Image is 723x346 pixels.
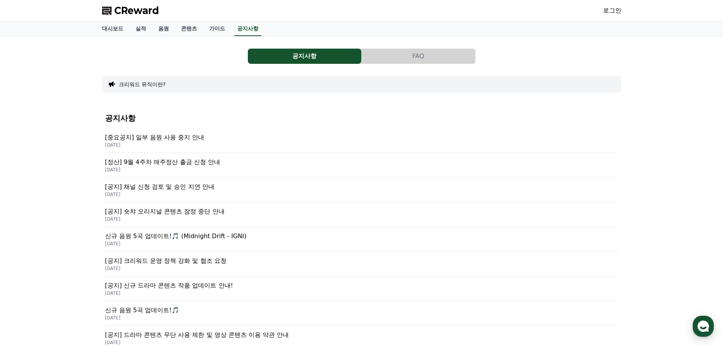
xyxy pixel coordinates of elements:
[203,22,231,36] a: 가이드
[152,22,175,36] a: 음원
[105,114,618,122] h4: 공지사항
[105,290,618,296] p: [DATE]
[105,153,618,178] a: [정산] 9월 4주차 매주정산 출금 신청 안내 [DATE]
[105,158,618,167] p: [정산] 9월 4주차 매주정산 출금 신청 안내
[362,49,475,64] button: FAQ
[105,281,618,290] p: [공지] 신규 드라마 콘텐츠 작품 업데이트 안내!
[105,128,618,153] a: [중요공지] 일부 음원 사용 중지 안내 [DATE]
[105,276,618,301] a: [공지] 신규 드라마 콘텐츠 작품 업데이트 안내! [DATE]
[24,252,28,258] span: 홈
[119,81,166,88] button: 크리워드 뮤직이란?
[105,133,618,142] p: [중요공지] 일부 음원 사용 중지 안내
[105,232,618,241] p: 신규 음원 5곡 업데이트!🎵 (Midnight Drift - IGNI)
[105,252,618,276] a: [공지] 크리워드 운영 정책 강화 및 협조 요청 [DATE]
[105,202,618,227] a: [공지] 숏챠 오리지널 콘텐츠 잠정 중단 안내 [DATE]
[105,207,618,216] p: [공지] 숏챠 오리지널 콘텐츠 잠정 중단 안내
[69,253,79,259] span: 대화
[105,301,618,326] a: 신규 음원 5곡 업데이트!🎵 [DATE]
[105,330,618,340] p: [공지] 드라마 콘텐츠 무단 사용 제한 및 영상 콘텐츠 이용 약관 안내
[105,340,618,346] p: [DATE]
[98,241,146,260] a: 설정
[234,22,261,36] a: 공지사항
[114,5,159,17] span: CReward
[105,191,618,197] p: [DATE]
[117,252,126,258] span: 설정
[105,227,618,252] a: 신규 음원 5곡 업데이트!🎵 (Midnight Drift - IGNI) [DATE]
[603,6,621,15] a: 로그인
[105,178,618,202] a: [공지] 채널 신청 검토 및 승인 지연 안내 [DATE]
[129,22,152,36] a: 실적
[50,241,98,260] a: 대화
[248,49,361,64] button: 공지사항
[248,49,362,64] a: 공지사항
[2,241,50,260] a: 홈
[105,315,618,321] p: [DATE]
[105,167,618,173] p: [DATE]
[105,306,618,315] p: 신규 음원 5곡 업데이트!🎵
[105,256,618,265] p: [공지] 크리워드 운영 정책 강화 및 협조 요청
[105,241,618,247] p: [DATE]
[102,5,159,17] a: CReward
[105,142,618,148] p: [DATE]
[105,265,618,272] p: [DATE]
[105,182,618,191] p: [공지] 채널 신청 검토 및 승인 지연 안내
[175,22,203,36] a: 콘텐츠
[96,22,129,36] a: 대시보드
[105,216,618,222] p: [DATE]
